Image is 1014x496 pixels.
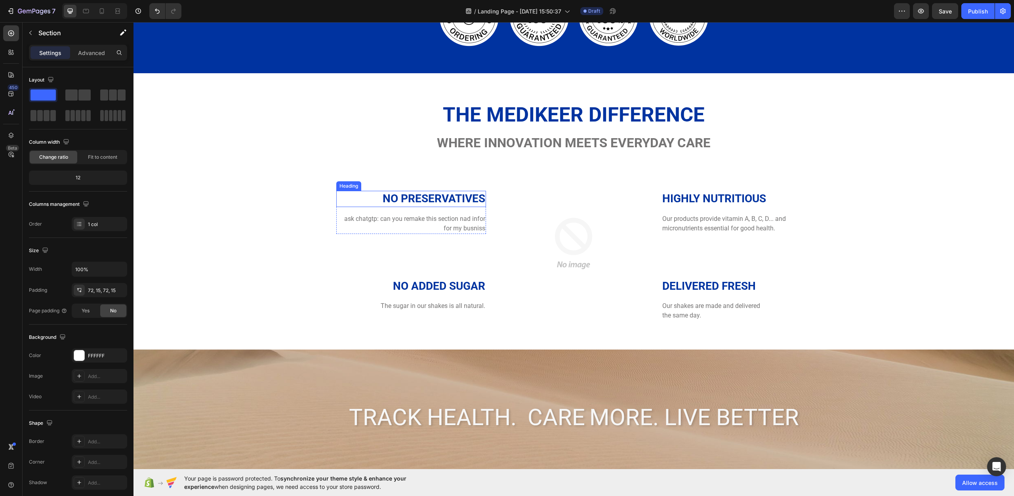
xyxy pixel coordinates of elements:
[29,332,67,343] div: Background
[72,262,127,276] input: Auto
[987,457,1006,476] div: Open Intercom Messenger
[29,393,42,400] div: Video
[588,8,600,15] span: Draft
[367,148,513,295] img: Alt Image
[29,438,44,445] div: Border
[204,192,352,211] p: ask chatgtp: can you remake this section nad infor for my busniss
[204,279,352,289] p: The sugar in our shakes is all natural.
[962,479,998,487] span: Allow access
[478,7,561,15] span: Landing Page - [DATE] 15:50:37
[474,7,476,15] span: /
[529,169,677,184] p: Highly nutritious
[88,373,125,380] div: Add...
[52,6,55,16] p: 7
[203,80,678,105] h2: The Medikeer Difference
[184,474,437,491] span: Your page is password protected. To when designing pages, we need access to your store password.
[82,307,90,314] span: Yes
[3,3,59,19] button: 7
[29,372,43,380] div: Image
[38,28,103,38] p: Section
[29,266,42,273] div: Width
[204,169,352,184] p: No preservatives
[939,8,952,15] span: Save
[29,307,67,314] div: Page padding
[39,154,68,161] span: Change ratio
[204,160,226,167] div: Heading
[29,458,45,466] div: Corner
[149,3,181,19] div: Undo/Redo
[8,84,19,91] div: 450
[961,3,995,19] button: Publish
[29,220,42,228] div: Order
[955,475,1004,490] button: Allow access
[88,438,125,445] div: Add...
[110,307,116,314] span: No
[6,145,19,151] div: Beta
[88,154,117,161] span: Fit to content
[29,137,71,148] div: Column width
[88,221,125,228] div: 1 col
[39,49,61,57] p: Settings
[29,199,91,210] div: Columns management
[529,279,677,298] p: Our shakes are made and delivered the same day.
[29,418,54,429] div: Shape
[30,172,126,183] div: 12
[78,49,105,57] p: Advanced
[88,479,125,486] div: Add...
[88,459,125,466] div: Add...
[529,257,677,271] p: Delivered fresh
[184,475,406,490] span: synchronize your theme style & enhance your experience
[88,393,125,401] div: Add...
[29,287,47,294] div: Padding
[88,352,125,359] div: FFFFFF
[88,287,125,294] div: 72, 15, 72, 15
[968,7,988,15] div: Publish
[29,75,55,86] div: Layout
[29,352,41,359] div: Color
[29,245,50,256] div: Size
[133,22,1014,469] iframe: Design area
[529,192,677,211] p: Our products provide vitamin A, B, C, D... and micronutrients essential for good health.
[204,257,352,271] p: No added sugar
[203,112,678,129] h2: Where innovation meets everyday care
[932,3,958,19] button: Save
[29,479,47,486] div: Shadow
